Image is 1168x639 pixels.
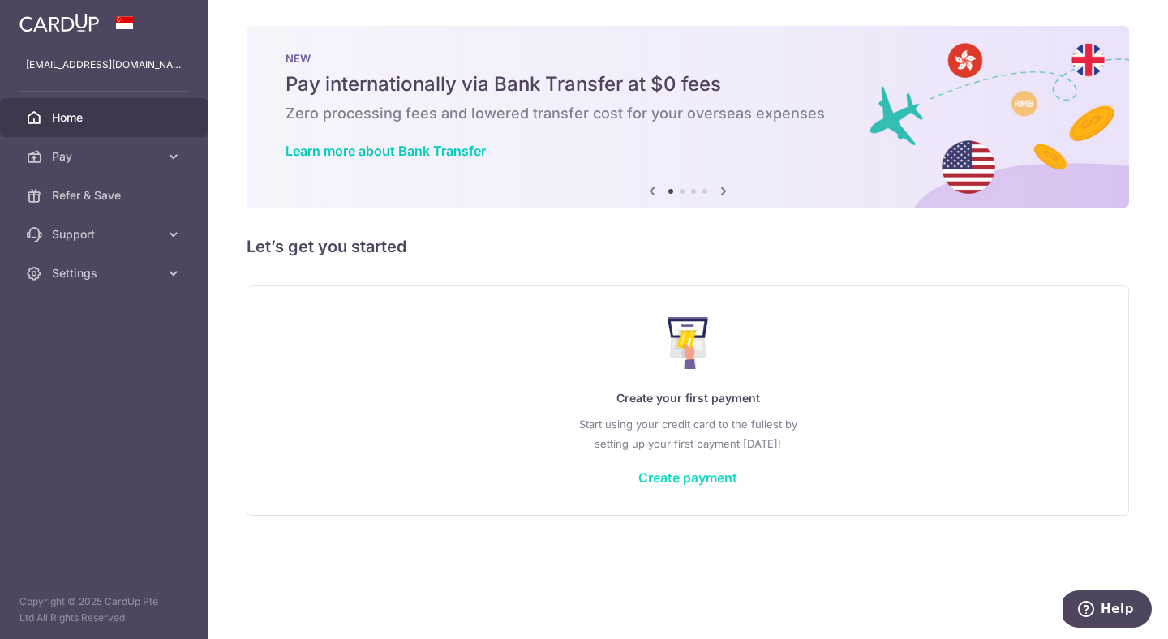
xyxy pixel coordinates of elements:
span: Pay [52,148,159,165]
a: Create payment [638,470,737,486]
iframe: Opens a widget where you can find more information [1063,590,1152,631]
span: Home [52,109,159,126]
img: Bank transfer banner [247,26,1129,208]
a: Learn more about Bank Transfer [286,143,486,159]
span: Settings [52,265,159,281]
p: Create your first payment [280,388,1096,408]
span: Support [52,226,159,242]
h6: Zero processing fees and lowered transfer cost for your overseas expenses [286,104,1090,123]
span: Refer & Save [52,187,159,204]
img: Make Payment [668,317,709,369]
h5: Let’s get you started [247,234,1129,259]
h5: Pay internationally via Bank Transfer at $0 fees [286,71,1090,97]
p: Start using your credit card to the fullest by setting up your first payment [DATE]! [280,414,1096,453]
p: [EMAIL_ADDRESS][DOMAIN_NAME] [26,57,182,73]
img: CardUp [19,13,99,32]
p: NEW [286,52,1090,65]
